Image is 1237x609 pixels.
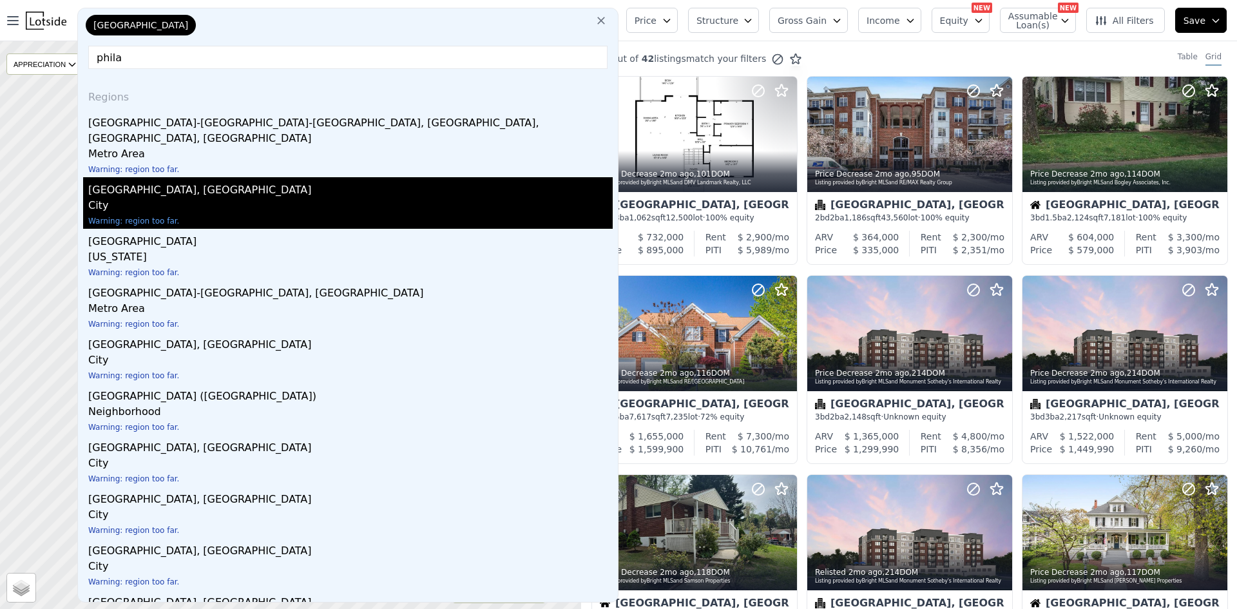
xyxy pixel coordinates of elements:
a: Layers [7,574,35,602]
time: 2025-06-06 17:06 [1090,568,1124,577]
span: $ 5,000 [1168,431,1202,441]
div: Price [1030,443,1052,456]
span: 2,124 [1067,213,1089,222]
a: Price Decrease 2mo ago,214DOMListing provided byBright MLSand Monument Sotheby's International Re... [1022,275,1227,464]
div: Rent [1136,430,1156,443]
div: Rent [705,430,726,443]
span: match your filters [686,52,767,65]
span: 1,062 [629,213,651,222]
span: $ 2,300 [953,232,987,242]
div: /mo [1156,231,1220,244]
div: Rent [1136,231,1156,244]
div: [GEOGRAPHIC_DATA], [GEOGRAPHIC_DATA] [88,538,613,559]
button: Assumable Loan(s) [1000,8,1076,33]
div: /mo [722,244,789,256]
div: Rent [921,231,941,244]
span: $ 2,900 [738,232,772,242]
span: $ 1,299,990 [845,444,899,454]
div: APPRECIATION [6,53,82,75]
div: Warning: region too far. [88,216,613,229]
div: /mo [937,244,1004,256]
span: $ 5,989 [738,245,772,255]
div: Warning: region too far. [88,474,613,487]
span: Price [635,14,657,27]
div: City [88,559,613,577]
time: 2025-06-12 17:07 [875,369,909,378]
a: Price Decrease 2mo ago,214DOMListing provided byBright MLSand Monument Sotheby's International Re... [807,275,1012,464]
div: Warning: region too far. [88,371,613,383]
div: 3 bd 3 ba sqft · Unknown equity [1030,412,1220,422]
div: PITI [705,443,722,456]
div: [GEOGRAPHIC_DATA], [GEOGRAPHIC_DATA] [88,332,613,353]
div: Metro Area [88,301,613,319]
div: [GEOGRAPHIC_DATA], [GEOGRAPHIC_DATA] [815,399,1004,412]
div: /mo [937,443,1004,456]
div: Listing provided by Bright MLS and RE/[GEOGRAPHIC_DATA] [600,378,791,386]
span: Structure [696,14,738,27]
div: 2 bd 2 ba sqft lot · 100% equity [815,213,1004,223]
button: Structure [688,8,759,33]
div: 4 bd 3 ba sqft lot · 100% equity [600,213,789,223]
span: Save [1184,14,1205,27]
span: Income [867,14,900,27]
button: All Filters [1086,8,1165,33]
input: Enter another location [88,46,608,69]
img: Condominium [815,200,825,210]
div: [GEOGRAPHIC_DATA], [GEOGRAPHIC_DATA] [600,399,789,412]
div: PITI [1136,443,1152,456]
span: $ 10,761 [732,444,772,454]
div: Rent [921,430,941,443]
div: Price Decrease , 214 DOM [1030,368,1221,378]
div: Warning: region too far. [88,577,613,590]
span: $ 732,000 [638,232,684,242]
div: /mo [941,430,1004,443]
span: 2,217 [1060,412,1082,421]
div: [GEOGRAPHIC_DATA], [GEOGRAPHIC_DATA] [600,200,789,213]
div: ARV [815,430,833,443]
div: 3 bd 1.5 ba sqft lot · 100% equity [1030,213,1220,223]
div: Price Decrease , 214 DOM [815,368,1006,378]
div: Warning: region too far. [88,422,613,435]
img: Condominium [815,399,825,409]
a: Price Decrease 2mo ago,116DOMListing provided byBright MLSand RE/[GEOGRAPHIC_DATA]House[GEOGRAPHI... [591,275,796,464]
div: [GEOGRAPHIC_DATA], [GEOGRAPHIC_DATA] [88,435,613,456]
div: Listing provided by Bright MLS and Samson Properties [600,577,791,585]
div: City [88,198,613,216]
time: 2025-06-18 21:20 [875,169,909,179]
span: $ 2,351 [953,245,987,255]
div: Listing provided by Bright MLS and Monument Sotheby's International Realty [815,378,1006,386]
div: ARV [1030,231,1048,244]
div: Listing provided by Bright MLS and Monument Sotheby's International Realty [1030,378,1221,386]
div: Price Decrease , 95 DOM [815,169,1006,179]
div: NEW [1058,3,1079,13]
div: Price [1030,244,1052,256]
span: Gross Gain [778,14,827,27]
div: Price [815,244,837,256]
span: Assumable Loan(s) [1008,12,1050,30]
div: Listing provided by Bright MLS and Monument Sotheby's International Realty [815,577,1006,585]
div: Neighborhood [88,404,613,422]
time: 2025-06-27 13:20 [660,169,694,179]
span: $ 9,260 [1168,444,1202,454]
time: 2025-06-12 11:09 [849,568,883,577]
div: /mo [722,443,789,456]
span: $ 1,522,000 [1060,431,1115,441]
span: $ 3,903 [1168,245,1202,255]
span: 7,181 [1104,213,1126,222]
span: $ 7,300 [738,431,772,441]
button: Income [858,8,921,33]
span: $ 604,000 [1068,232,1114,242]
span: [GEOGRAPHIC_DATA] [93,19,188,32]
span: Equity [940,14,968,27]
div: [GEOGRAPHIC_DATA], [GEOGRAPHIC_DATA] [815,200,1004,213]
div: City [88,507,613,525]
div: Metro Area [88,146,613,164]
time: 2025-06-12 17:07 [1090,369,1124,378]
div: PITI [921,443,937,456]
img: Condominium [815,598,825,608]
span: $ 579,000 [1068,245,1114,255]
div: [GEOGRAPHIC_DATA]-[GEOGRAPHIC_DATA], [GEOGRAPHIC_DATA] [88,280,613,301]
div: Warning: region too far. [88,267,613,280]
div: Price Decrease , 117 DOM [1030,567,1221,577]
img: Condominium [1030,399,1040,409]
